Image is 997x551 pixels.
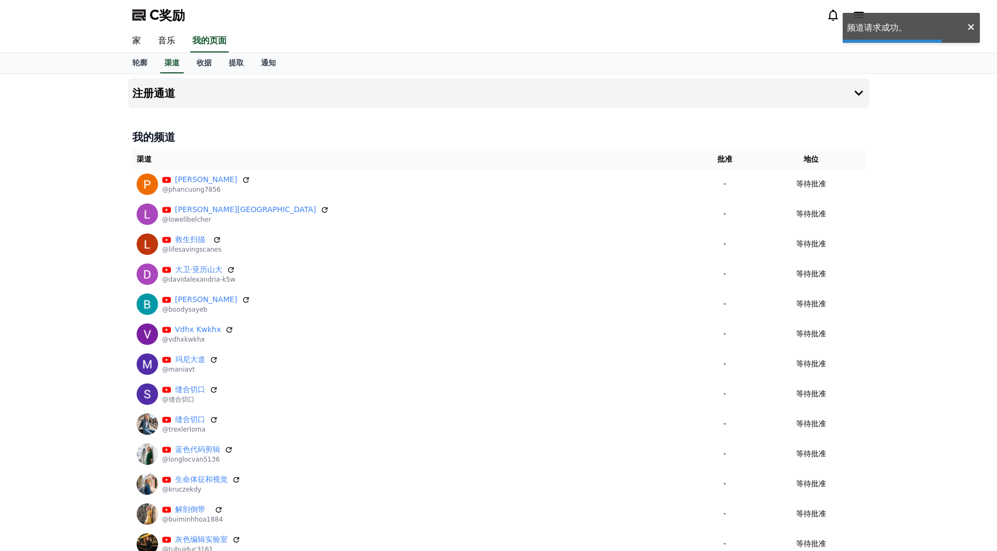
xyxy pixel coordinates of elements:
[252,53,284,73] a: 通知
[796,389,826,398] font: 等待批准
[796,269,826,278] font: 等待批准
[723,509,726,518] font: -
[149,30,184,52] a: 音乐
[804,155,819,163] font: 地位
[162,306,208,313] font: @boodysayeb
[137,203,158,225] img: 洛厄尔·贝尔彻
[723,269,726,278] font: -
[128,78,869,108] button: 注册通道
[796,209,826,218] font: 等待批准
[175,535,228,544] font: 灰色编辑实验室
[723,239,726,248] font: -
[137,263,158,285] img: 大卫·亚历山大
[162,276,236,283] font: @davidalexandria-k5w
[796,479,826,488] font: 等待批准
[723,419,726,428] font: -
[796,359,826,368] font: 等待批准
[162,366,195,373] font: @maniavt
[723,539,726,548] font: -
[175,355,205,364] font: 玛尼大道
[175,475,228,484] font: 生命体征和视觉
[190,30,229,52] a: 我的页面
[723,359,726,368] font: -
[261,58,276,67] font: 通知
[796,299,826,308] font: 等待批准
[175,175,237,184] font: [PERSON_NAME]
[175,205,316,214] font: [PERSON_NAME][GEOGRAPHIC_DATA]
[796,329,826,338] font: 等待批准
[723,329,726,338] font: -
[175,474,228,485] a: 生命体征和视觉
[723,209,726,218] font: -
[796,509,826,518] font: 等待批准
[132,87,175,100] font: 注册通道
[175,414,205,425] a: 缝合切口
[175,445,220,454] font: 蓝色代码剪辑
[132,58,147,67] font: 轮廓
[175,265,222,274] font: 大卫·亚历山大
[220,53,252,73] a: 提取
[137,233,158,255] img: 救生扫描
[175,235,205,244] font: 救生扫描
[796,449,826,458] font: 等待批准
[175,325,221,334] font: Vdhx Kwkhx
[137,503,158,525] img: 解剖倒带
[175,504,211,515] a: 解剖倒带
[723,449,726,458] font: -
[723,389,726,398] font: -
[192,35,227,46] font: 我的页面
[175,204,316,215] a: [PERSON_NAME][GEOGRAPHIC_DATA]
[158,35,175,46] font: 音乐
[796,239,826,248] font: 等待批准
[149,7,185,22] font: C奖励
[162,186,221,193] font: @phancuong7856
[124,30,149,52] a: 家
[162,456,220,463] font: @longlocvan5136
[175,324,221,335] a: Vdhx Kwkhx
[796,419,826,428] font: 等待批准
[137,155,152,163] font: 渠道
[175,415,205,424] font: 缝合切口
[137,383,158,405] img: 缝合切口
[164,58,179,67] font: 渠道
[162,486,201,493] font: @kruczekdy
[162,246,222,253] font: @lifesavingscanes
[723,299,726,308] font: -
[137,173,158,195] img: 潘强
[162,216,211,223] font: @lowellbelcher
[175,264,223,275] a: 大卫·亚历山大
[175,354,205,365] a: 玛尼大道
[717,155,732,163] font: 批准
[723,479,726,488] font: -
[197,58,212,67] font: 收据
[175,505,205,514] font: 解剖倒带
[132,35,141,46] font: 家
[137,293,158,315] img: 布迪·萨耶布
[175,385,205,394] font: 缝合切口
[175,384,205,395] a: 缝合切口
[175,174,237,185] a: [PERSON_NAME]
[175,294,237,305] a: [PERSON_NAME]
[175,534,228,545] a: 灰色编辑实验室
[162,516,223,523] font: @buiminhhoa1884
[175,444,220,455] a: 蓝色代码剪辑
[137,413,158,435] img: 缝合切口
[137,443,158,465] img: 蓝色代码剪辑
[796,539,826,548] font: 等待批准
[132,6,185,24] a: C奖励
[175,234,209,245] a: 救生扫描
[132,131,175,144] font: 我的频道
[160,53,184,73] a: 渠道
[162,396,194,403] font: @缝合切口
[175,295,237,304] font: [PERSON_NAME]
[137,353,158,375] img: 玛尼大道
[137,323,158,345] img: Vdhx Kwkhx
[188,53,220,73] a: 收据
[162,426,206,433] font: @trexlerloma
[137,473,158,495] img: 生命体征和视觉
[124,53,156,73] a: 轮廓
[796,179,826,188] font: 等待批准
[229,58,244,67] font: 提取
[162,336,205,343] font: @vdhxkwkhx
[723,179,726,188] font: -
